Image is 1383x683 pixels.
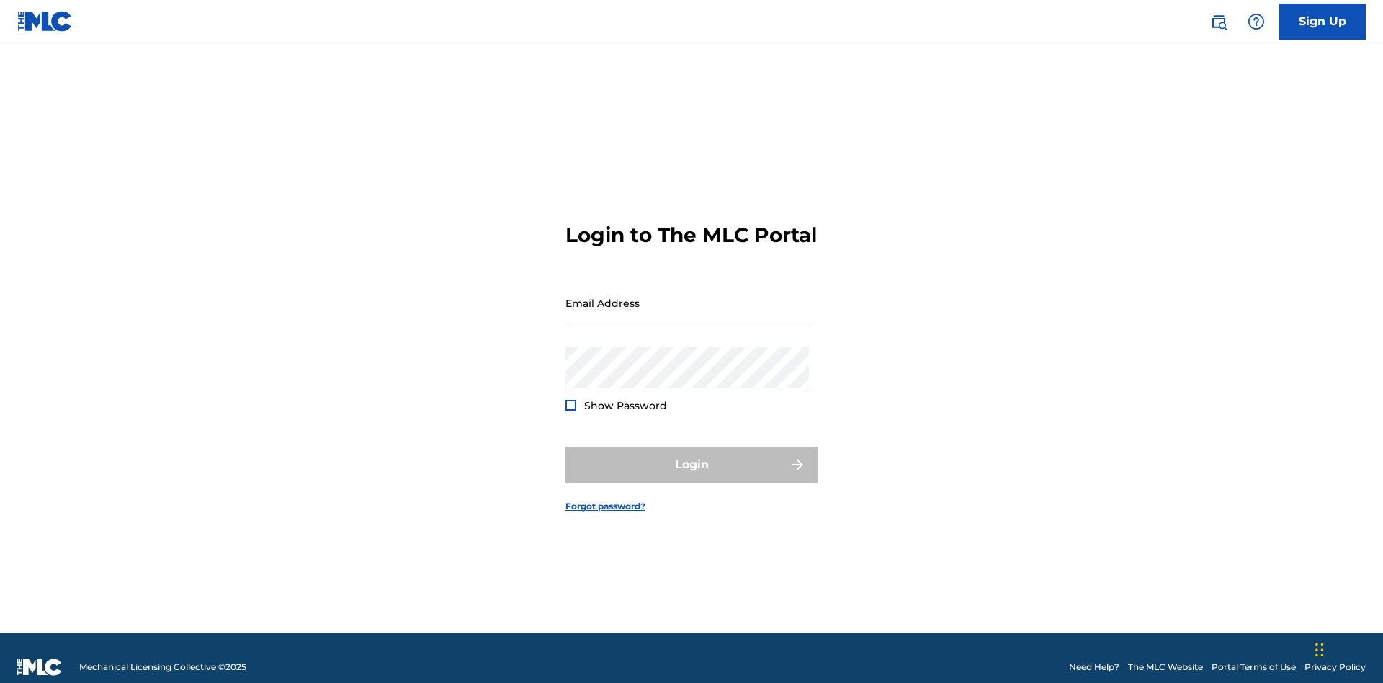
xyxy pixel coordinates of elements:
[1210,13,1227,30] img: search
[1248,13,1265,30] img: help
[17,11,73,32] img: MLC Logo
[565,223,817,248] h3: Login to The MLC Portal
[1212,661,1296,674] a: Portal Terms of Use
[584,399,667,412] span: Show Password
[1204,7,1233,36] a: Public Search
[1069,661,1119,674] a: Need Help?
[1311,614,1383,683] iframe: Chat Widget
[1304,661,1366,674] a: Privacy Policy
[17,659,62,676] img: logo
[1279,4,1366,40] a: Sign Up
[1242,7,1271,36] div: Help
[1128,661,1203,674] a: The MLC Website
[1315,628,1324,671] div: Drag
[79,661,246,674] span: Mechanical Licensing Collective © 2025
[565,500,645,513] a: Forgot password?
